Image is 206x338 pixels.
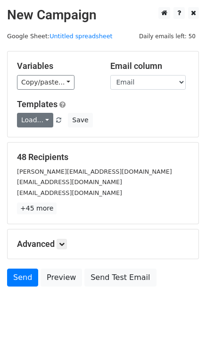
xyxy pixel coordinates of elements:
[17,99,58,109] a: Templates
[136,33,199,40] a: Daily emails left: 50
[49,33,112,40] a: Untitled spreadsheet
[110,61,190,71] h5: Email column
[17,178,122,186] small: [EMAIL_ADDRESS][DOMAIN_NAME]
[17,168,172,175] small: [PERSON_NAME][EMAIL_ADDRESS][DOMAIN_NAME]
[17,152,189,162] h5: 48 Recipients
[84,269,156,287] a: Send Test Email
[7,33,113,40] small: Google Sheet:
[17,61,96,71] h5: Variables
[41,269,82,287] a: Preview
[7,269,38,287] a: Send
[17,203,57,214] a: +45 more
[17,189,122,196] small: [EMAIL_ADDRESS][DOMAIN_NAME]
[17,113,53,127] a: Load...
[17,239,189,249] h5: Advanced
[68,113,92,127] button: Save
[159,293,206,338] iframe: Chat Widget
[17,75,74,90] a: Copy/paste...
[136,31,199,42] span: Daily emails left: 50
[7,7,199,23] h2: New Campaign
